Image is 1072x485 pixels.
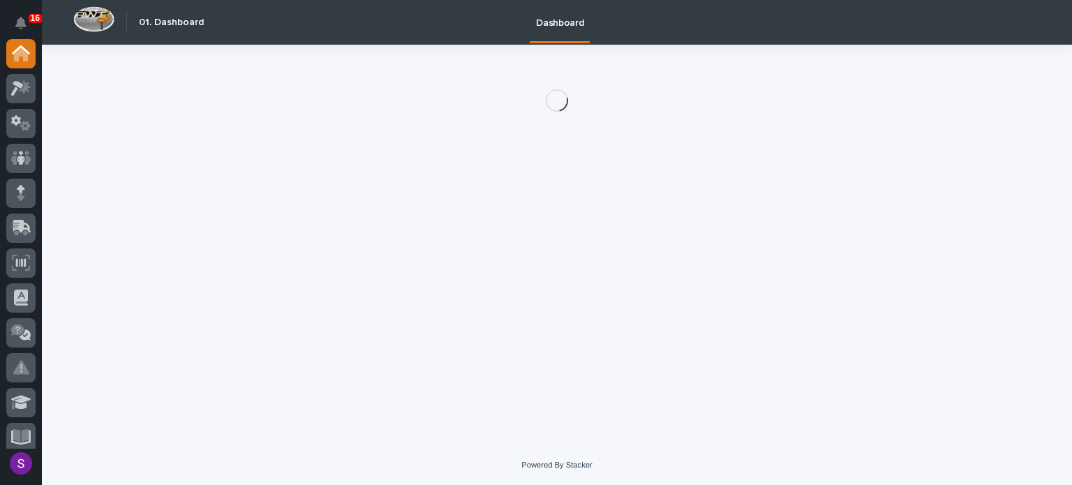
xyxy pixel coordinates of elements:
button: Notifications [6,8,36,38]
div: Notifications16 [17,17,36,39]
img: Workspace Logo [73,6,114,32]
a: Powered By Stacker [521,461,592,469]
button: users-avatar [6,449,36,478]
h2: 01. Dashboard [139,17,204,29]
p: 16 [31,13,40,23]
